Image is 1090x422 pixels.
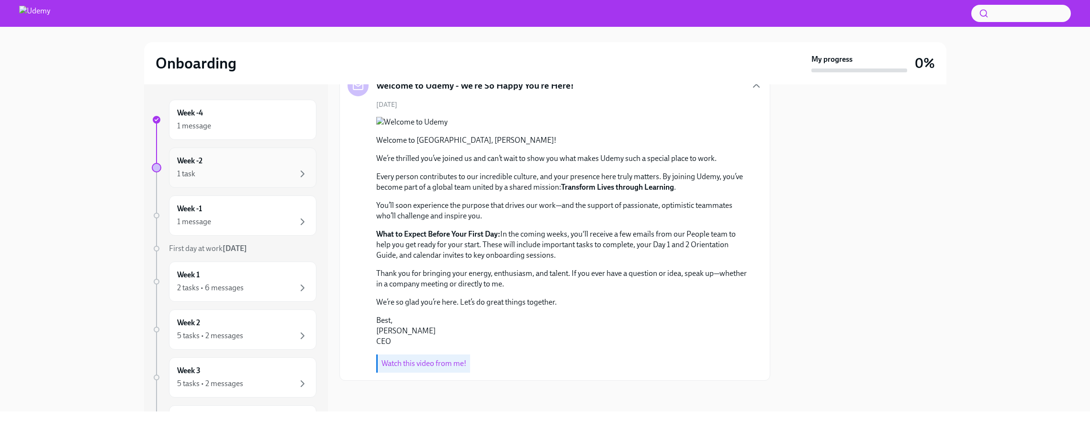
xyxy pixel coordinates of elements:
span: First day at work [169,244,247,253]
p: Welcome to [GEOGRAPHIC_DATA], [PERSON_NAME]! [376,135,747,146]
h6: Week 3 [177,365,201,376]
p: We’re thrilled you’ve joined us and can’t wait to show you what makes Udemy such a special place ... [376,153,747,164]
h3: 0% [915,55,935,72]
p: Best, [PERSON_NAME] CEO [376,315,747,347]
a: Week 35 tasks • 2 messages [152,357,316,398]
div: 1 message [177,121,211,131]
button: Zoom image [376,117,747,127]
p: Thank you for bringing your energy, enthusiasm, and talent. If you ever have a question or idea, ... [376,268,747,289]
div: 1 message [177,217,211,227]
strong: [DATE] [223,244,247,253]
h6: Week 1 [177,270,200,280]
h6: Week 2 [177,318,200,328]
div: 1 task [177,169,195,179]
a: Week -41 message [152,100,316,140]
h6: Week -1 [177,204,202,214]
p: You’ll soon experience the purpose that drives our work—and the support of passionate, optimistic... [376,200,747,221]
a: Watch this video from me! [382,359,466,368]
div: 5 tasks • 2 messages [177,331,243,341]
h6: Week -4 [177,108,203,118]
a: Week 12 tasks • 6 messages [152,262,316,302]
a: Week -11 message [152,195,316,236]
a: First day at work[DATE] [152,243,316,254]
h2: Onboarding [156,54,236,73]
div: 5 tasks • 2 messages [177,378,243,389]
img: Udemy [19,6,50,21]
strong: What to Expect Before Your First Day: [376,229,500,239]
span: [DATE] [376,100,397,109]
strong: Transform Lives through Learning [561,182,674,192]
a: Week -21 task [152,148,316,188]
p: Every person contributes to our incredible culture, and your presence here truly matters. By join... [376,171,747,193]
div: 2 tasks • 6 messages [177,283,244,293]
h6: Week -2 [177,156,202,166]
a: Week 25 tasks • 2 messages [152,309,316,350]
p: In the coming weeks, you'll receive a few emails from our People team to help you get ready for y... [376,229,747,261]
h5: Welcome to Udemy - We’re So Happy You’re Here! [376,80,574,92]
p: We’re so glad you’re here. Let’s do great things together. [376,297,747,308]
strong: My progress [811,54,853,65]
